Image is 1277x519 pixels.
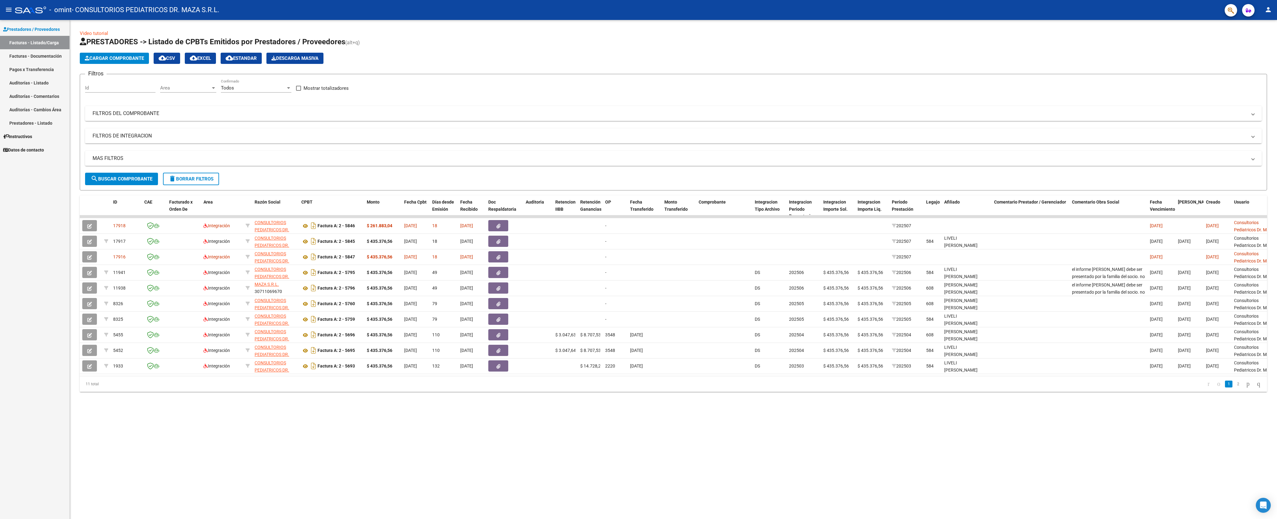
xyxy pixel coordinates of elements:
mat-expansion-panel-header: MAS FILTROS [85,151,1262,166]
i: Descargar documento [309,314,318,324]
mat-icon: cloud_download [190,54,197,62]
span: Integración [203,239,230,244]
span: [DATE] [1178,348,1191,353]
span: [DATE] [404,239,417,244]
span: Integración [203,223,230,228]
span: CSV [159,55,175,61]
span: Buscar Comprobante [91,176,152,182]
a: 1 [1225,381,1232,387]
div: 608 [926,300,934,307]
span: [DATE] [1150,254,1163,259]
span: [DATE] [1150,301,1163,306]
span: Integración [203,317,230,322]
strong: $ 435.376,56 [367,301,392,306]
datatable-header-cell: Creado [1203,195,1232,223]
span: Integración [203,286,230,291]
span: [DATE] [630,348,643,353]
span: [DATE] [630,332,643,337]
span: $ 3.047,63 [555,332,576,337]
span: - [605,301,606,306]
span: 202507 [892,223,911,228]
a: 2 [1234,381,1242,387]
span: Razón Social [255,199,280,204]
datatable-header-cell: Monto [364,195,402,223]
span: CONSULTORIOS PEDIATRICOS DR. MAZA S.R.L. [255,314,289,333]
strong: Factura A: 2 - 5845 [318,239,355,244]
datatable-header-cell: Retención Ganancias [578,195,603,223]
span: Consultorios Pediatricos Dr. Maza SRL [1234,220,1274,239]
i: Descargar documento [309,345,318,355]
span: [DATE] [404,332,417,337]
span: DS [755,301,760,306]
div: LIVELI [PERSON_NAME] [PERSON_NAME] 23525898539 [944,235,989,263]
datatable-header-cell: ID [111,195,142,223]
span: $ 435.376,56 [858,301,883,306]
span: Facturado x Orden De [169,199,193,212]
span: DS [755,348,760,353]
span: [DATE] [1206,332,1219,337]
span: 5452 [113,348,123,353]
span: Integración [203,332,230,337]
span: 202505 [789,301,804,306]
span: [DATE] [1150,223,1163,228]
span: [DATE] [1206,317,1219,322]
span: Cargar Comprobante [85,55,144,61]
span: (alt+q) [345,40,360,46]
datatable-header-cell: OP [603,195,628,223]
li: page 2 [1233,379,1243,389]
span: Consultorios Pediatricos Dr. Maza SRL [1234,251,1274,271]
span: 3548 [605,332,615,337]
span: [DATE] [1150,332,1163,337]
span: Mostrar totalizadores [304,84,349,92]
span: Integracion Importe Liq. [858,199,882,212]
span: - [605,286,606,291]
span: ID [113,199,117,204]
strong: $ 261.883,04 [367,223,392,228]
span: 11938 [113,286,126,291]
span: [DATE] [404,348,417,353]
span: Retencion IIBB [555,199,576,212]
div: 30711069670 [255,297,296,310]
span: - [605,270,606,275]
span: [DATE] [1150,286,1163,291]
datatable-header-cell: Fecha Transferido [628,195,662,223]
datatable-header-cell: Fecha Confimado [1175,195,1203,223]
span: 202506 [892,286,911,291]
strong: Factura A: 2 - 5759 [318,317,355,322]
span: Monto Transferido [664,199,688,212]
span: - CONSULTORIOS PEDIATRICOS DR. MAZA S.R.L. [72,3,219,17]
span: Comprobante [699,199,726,204]
datatable-header-cell: Area [201,195,243,223]
datatable-header-cell: Días desde Emisión [430,195,458,223]
span: CONSULTORIOS PEDIATRICOS DR. MAZA S.R.L. [255,236,289,255]
span: [DATE] [460,286,473,291]
span: CONSULTORIOS PEDIATRICOS DR. MAZA S.R.L. [255,298,289,317]
a: Video tutorial [80,31,108,36]
span: Integracion Importe Sol. [823,199,848,212]
span: [DATE] [1206,286,1219,291]
mat-icon: menu [5,6,12,13]
span: 5455 [113,332,123,337]
span: [DATE] [404,223,417,228]
span: 8325 [113,317,123,322]
span: 202507 [892,254,911,259]
div: [PERSON_NAME] [PERSON_NAME] 27552995991 [944,297,989,318]
datatable-header-cell: Integracion Periodo Presentacion [787,195,821,223]
span: 17917 [113,239,126,244]
div: LIVELI [PERSON_NAME] [PERSON_NAME] 23525898539 [944,344,989,372]
div: 30711069670 [255,328,296,341]
span: Consultorios Pediatricos Dr. Maza SRL [1234,298,1274,317]
span: Fecha Transferido [630,199,653,212]
span: 17918 [113,223,126,228]
span: 202506 [892,270,911,275]
button: Estandar [221,53,262,64]
span: el informe [PERSON_NAME] debe ser presentado por la familia del socio. no se gestiona desde integ... [1072,282,1145,302]
span: Integración [203,270,230,275]
span: Consultorios Pediatricos Dr. Maza SRL [1234,282,1274,302]
span: Auditoria [526,199,544,204]
span: [DATE] [1178,301,1191,306]
strong: Factura A: 2 - 5760 [318,301,355,306]
i: Descargar documento [309,252,318,262]
span: [DATE] [1150,348,1163,353]
span: [DATE] [1178,332,1191,337]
